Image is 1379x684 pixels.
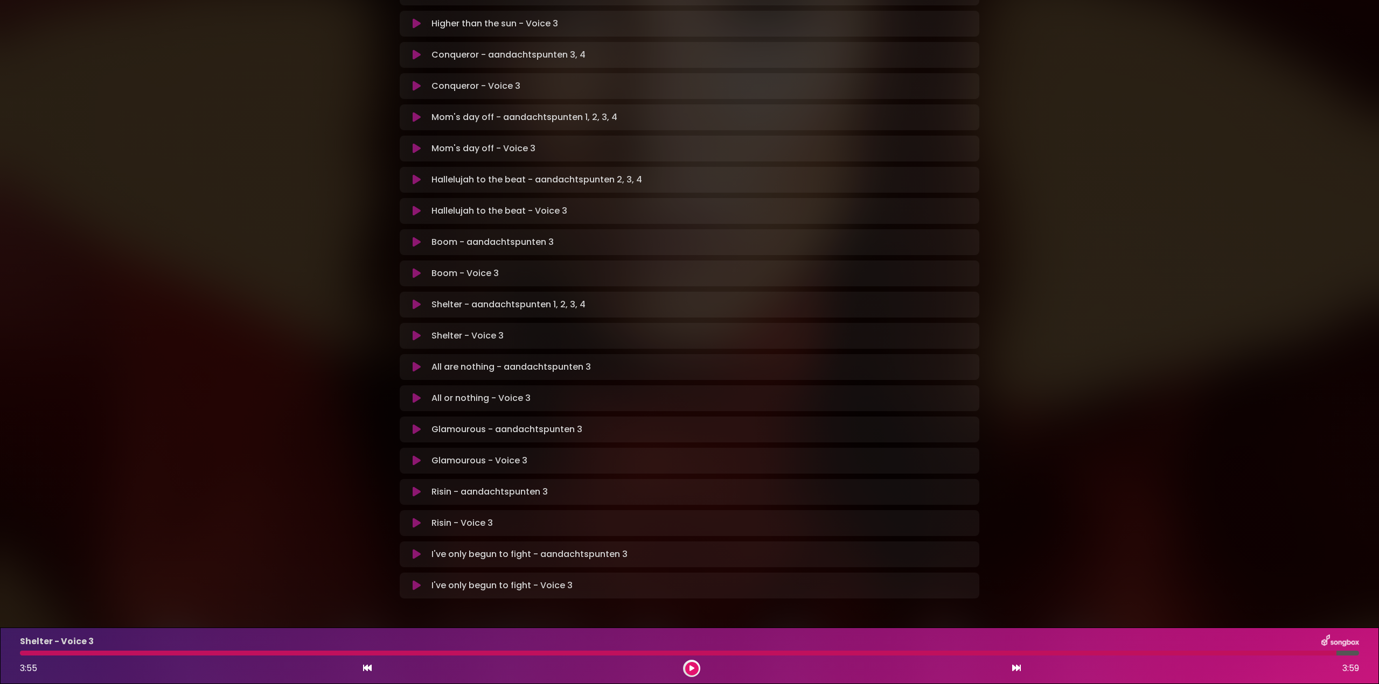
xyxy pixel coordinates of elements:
[431,267,499,280] p: Boom - Voice 3
[431,142,535,155] p: Mom's day off - Voice 3
[431,361,591,373] p: All are nothing - aandachtspunten 3
[431,17,558,30] p: Higher than the sun - Voice 3
[431,329,504,342] p: Shelter - Voice 3
[20,635,94,648] p: Shelter - Voice 3
[431,423,582,436] p: Glamourous - aandachtspunten 3
[431,111,617,124] p: Mom's day off - aandachtspunten 1, 2, 3, 4
[431,80,520,93] p: Conqueror - Voice 3
[431,236,554,249] p: Boom - aandachtspunten 3
[431,579,573,592] p: I've only begun to fight - Voice 3
[431,517,493,530] p: Risin - Voice 3
[431,454,527,467] p: Glamourous - Voice 3
[431,392,531,405] p: All or nothing - Voice 3
[431,298,586,311] p: Shelter - aandachtspunten 1, 2, 3, 4
[431,173,642,186] p: Hallelujah to the beat - aandachtspunten 2, 3, 4
[431,205,567,217] p: Hallelujah to the beat - Voice 3
[1321,634,1359,648] img: songbox-logo-white.png
[431,48,586,61] p: Conqueror - aandachtspunten 3, 4
[431,485,548,498] p: Risin - aandachtspunten 3
[431,548,628,561] p: I've only begun to fight - aandachtspunten 3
